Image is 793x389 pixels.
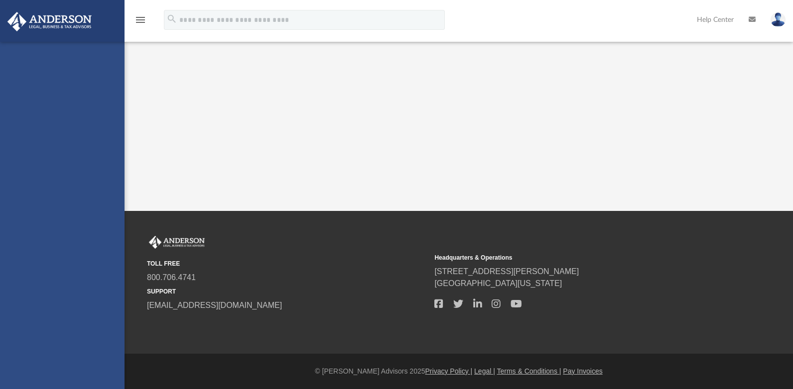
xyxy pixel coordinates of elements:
[134,14,146,26] i: menu
[434,253,715,262] small: Headquarters & Operations
[147,287,427,296] small: SUPPORT
[434,267,579,276] a: [STREET_ADDRESS][PERSON_NAME]
[4,12,95,31] img: Anderson Advisors Platinum Portal
[771,12,786,27] img: User Pic
[474,367,495,375] a: Legal |
[147,273,196,282] a: 800.706.4741
[147,259,427,268] small: TOLL FREE
[425,367,473,375] a: Privacy Policy |
[563,367,602,375] a: Pay Invoices
[147,301,282,309] a: [EMAIL_ADDRESS][DOMAIN_NAME]
[166,13,177,24] i: search
[134,19,146,26] a: menu
[125,366,793,377] div: © [PERSON_NAME] Advisors 2025
[434,279,562,288] a: [GEOGRAPHIC_DATA][US_STATE]
[497,367,561,375] a: Terms & Conditions |
[147,236,207,249] img: Anderson Advisors Platinum Portal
